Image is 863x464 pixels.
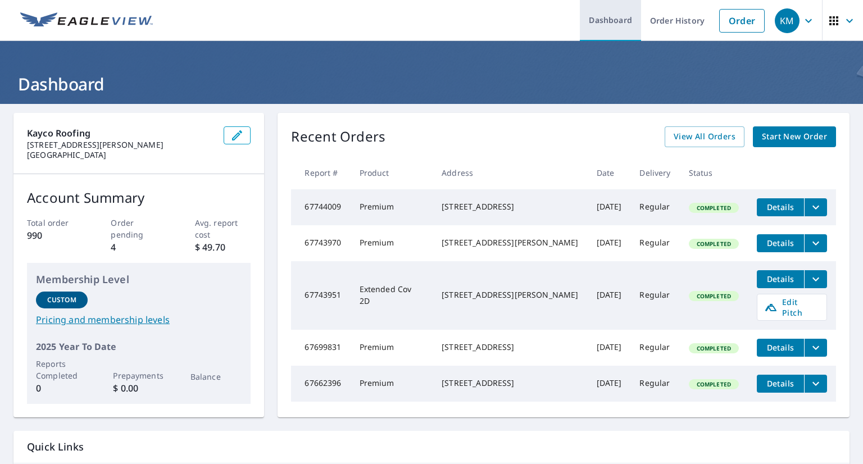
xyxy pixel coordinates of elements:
[753,126,836,147] a: Start New Order
[27,150,215,160] p: [GEOGRAPHIC_DATA]
[36,313,242,326] a: Pricing and membership levels
[690,204,738,212] span: Completed
[351,225,433,261] td: Premium
[630,156,679,189] th: Delivery
[764,342,797,353] span: Details
[757,339,804,357] button: detailsBtn-67699831
[757,294,827,321] a: Edit Pitch
[764,238,797,248] span: Details
[27,229,83,242] p: 990
[442,377,578,389] div: [STREET_ADDRESS]
[351,261,433,330] td: Extended Cov 2D
[630,225,679,261] td: Regular
[36,381,88,395] p: 0
[757,375,804,393] button: detailsBtn-67662396
[291,261,350,330] td: 67743951
[27,440,836,454] p: Quick Links
[27,188,251,208] p: Account Summary
[113,381,165,395] p: $ 0.00
[113,370,165,381] p: Prepayments
[804,198,827,216] button: filesDropdownBtn-67744009
[764,274,797,284] span: Details
[442,201,578,212] div: [STREET_ADDRESS]
[588,156,631,189] th: Date
[351,330,433,366] td: Premium
[630,261,679,330] td: Regular
[762,130,827,144] span: Start New Order
[764,378,797,389] span: Details
[291,156,350,189] th: Report #
[588,189,631,225] td: [DATE]
[757,270,804,288] button: detailsBtn-67743951
[719,9,765,33] a: Order
[588,330,631,366] td: [DATE]
[630,366,679,402] td: Regular
[690,240,738,248] span: Completed
[804,375,827,393] button: filesDropdownBtn-67662396
[588,261,631,330] td: [DATE]
[764,202,797,212] span: Details
[111,240,167,254] p: 4
[36,358,88,381] p: Reports Completed
[351,189,433,225] td: Premium
[804,339,827,357] button: filesDropdownBtn-67699831
[291,189,350,225] td: 67744009
[291,330,350,366] td: 67699831
[351,156,433,189] th: Product
[111,217,167,240] p: Order pending
[291,366,350,402] td: 67662396
[27,217,83,229] p: Total order
[195,240,251,254] p: $ 49.70
[442,237,578,248] div: [STREET_ADDRESS][PERSON_NAME]
[665,126,744,147] a: View All Orders
[27,140,215,150] p: [STREET_ADDRESS][PERSON_NAME]
[47,295,76,305] p: Custom
[804,270,827,288] button: filesDropdownBtn-67743951
[190,371,242,383] p: Balance
[757,198,804,216] button: detailsBtn-67744009
[291,126,385,147] p: Recent Orders
[36,340,242,353] p: 2025 Year To Date
[20,12,153,29] img: EV Logo
[36,272,242,287] p: Membership Level
[680,156,748,189] th: Status
[442,342,578,353] div: [STREET_ADDRESS]
[588,366,631,402] td: [DATE]
[690,292,738,300] span: Completed
[674,130,735,144] span: View All Orders
[804,234,827,252] button: filesDropdownBtn-67743970
[195,217,251,240] p: Avg. report cost
[764,297,820,318] span: Edit Pitch
[588,225,631,261] td: [DATE]
[442,289,578,301] div: [STREET_ADDRESS][PERSON_NAME]
[13,72,850,95] h1: Dashboard
[433,156,587,189] th: Address
[27,126,215,140] p: Kayco Roofing
[630,330,679,366] td: Regular
[630,189,679,225] td: Regular
[690,380,738,388] span: Completed
[351,366,433,402] td: Premium
[291,225,350,261] td: 67743970
[757,234,804,252] button: detailsBtn-67743970
[775,8,800,33] div: KM
[690,344,738,352] span: Completed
